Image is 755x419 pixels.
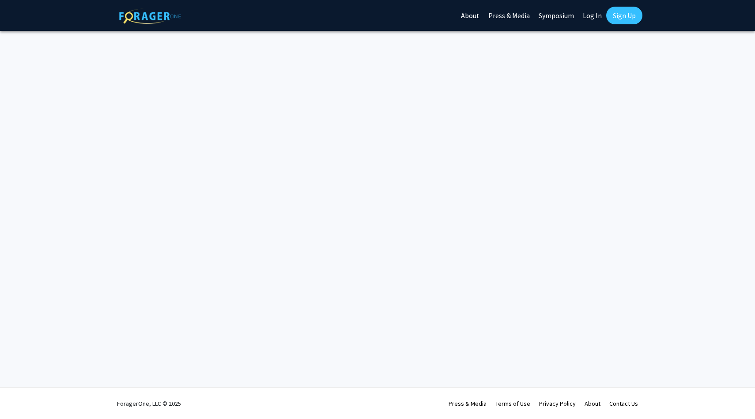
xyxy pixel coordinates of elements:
img: ForagerOne Logo [119,8,181,24]
a: Sign Up [606,7,642,24]
div: ForagerOne, LLC © 2025 [117,388,181,419]
a: Press & Media [449,400,487,408]
a: Terms of Use [495,400,530,408]
a: About [585,400,600,408]
a: Contact Us [609,400,638,408]
a: Privacy Policy [539,400,576,408]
